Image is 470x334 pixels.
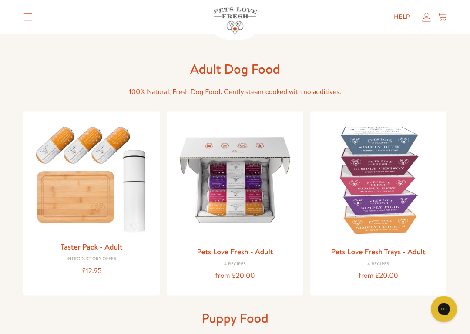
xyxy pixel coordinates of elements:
[96,310,374,327] h1: Puppy Food
[426,293,461,325] iframe: Gorgias live chat messenger
[387,9,417,26] a: Help
[213,8,257,34] img: Pets Love Fresh
[197,246,273,257] a: Pets Love Fresh - Adult
[129,87,341,97] span: 100% Natural, Fresh Dog Food. Gently steam cooked with no additives.
[30,256,153,262] div: Introductory Offer
[331,246,426,257] a: Pets Love Fresh Trays - Adult
[30,265,153,277] div: £12.95
[317,270,440,282] div: from £20.00
[174,270,296,282] div: from £20.00
[174,262,296,267] div: 4 Recipes
[174,119,296,241] img: Pets Love Fresh - Adult
[317,119,440,241] img: Pets Love Fresh Trays - Adult
[61,241,123,252] a: Taster Pack - Adult
[30,119,153,236] img: Taster Pack - Adult
[317,262,440,267] div: 4 Recipes
[17,7,39,28] summary: Translation missing: en.sections.header.menu
[96,61,374,78] h1: Adult Dog Food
